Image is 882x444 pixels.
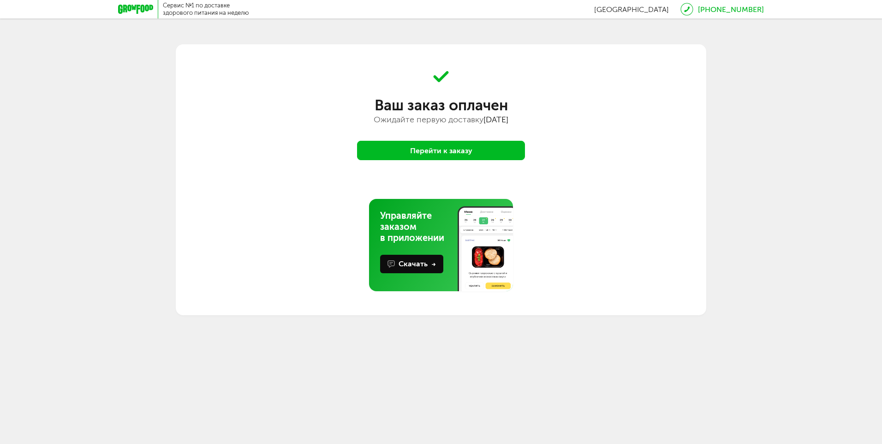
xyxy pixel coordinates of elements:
button: Скачать [380,255,443,273]
a: [PHONE_NUMBER] [698,5,764,14]
button: Перейти к заказу [357,141,525,160]
div: Скачать [399,258,436,270]
div: Сервис №1 по доставке здорового питания на неделю [163,2,249,17]
span: [GEOGRAPHIC_DATA] [594,5,669,14]
div: Ваш заказ оплачен [176,98,706,113]
div: Управляйте заказом в приложении [380,210,454,243]
div: Ожидайте первую доставку [176,113,706,126]
span: [DATE] [483,114,508,125]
